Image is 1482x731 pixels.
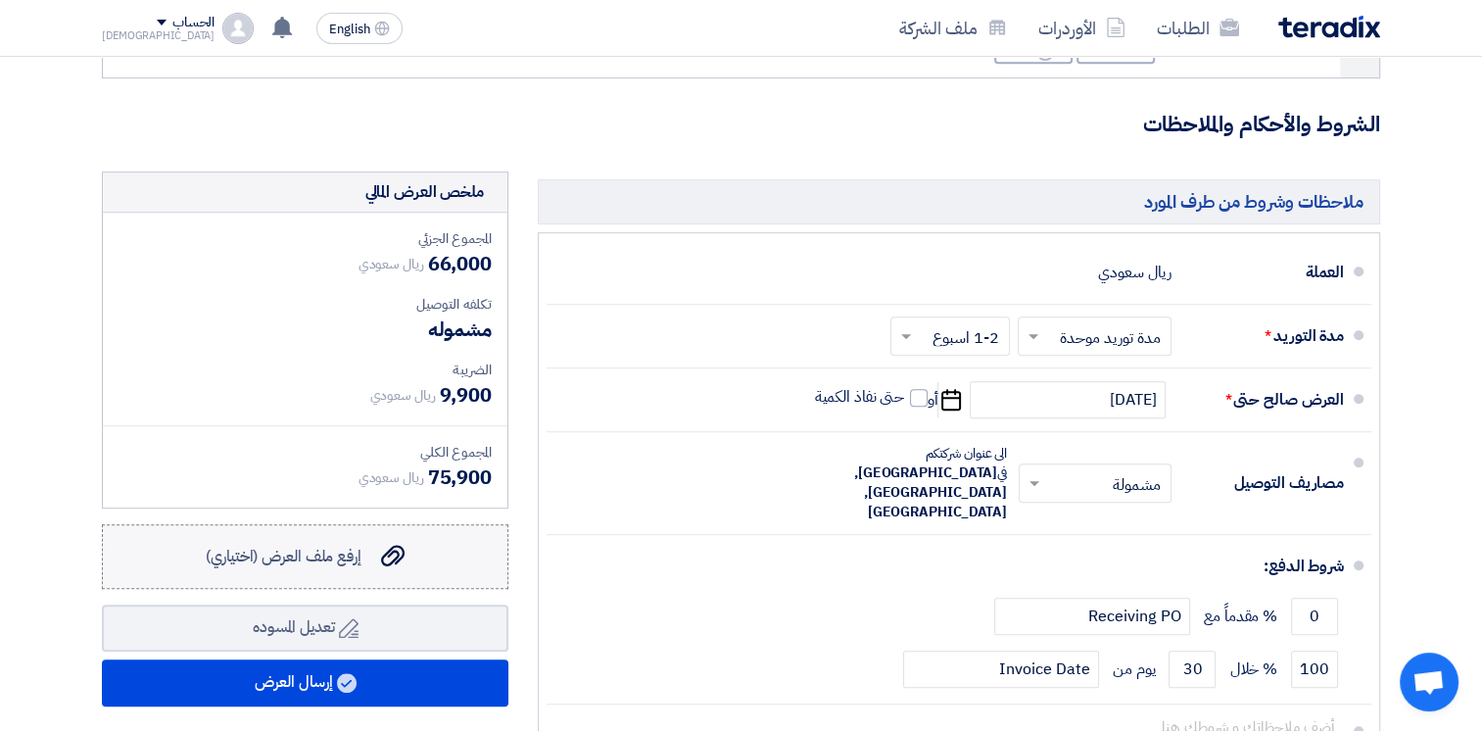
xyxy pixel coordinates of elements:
[1187,460,1344,507] div: مصاريف التوصيل
[1113,659,1155,679] span: يوم من
[815,387,929,407] label: حتى نفاذ الكمية
[428,249,492,278] span: 66,000
[359,467,424,488] span: ريال سعودي
[1187,376,1344,423] div: العرض صالح حتى
[994,598,1190,635] input: payment-term-2
[928,390,938,410] span: أو
[428,315,492,344] span: مشموله
[1098,254,1171,291] div: ريال سعودي
[222,13,254,44] img: profile_test.png
[439,380,492,410] span: 9,900
[119,442,492,463] div: المجموع الكلي
[854,463,1007,522] span: [GEOGRAPHIC_DATA], [GEOGRAPHIC_DATA], [GEOGRAPHIC_DATA]
[903,651,1099,688] input: payment-term-2
[1278,16,1380,38] img: Teradix logo
[538,179,1380,223] h5: ملاحظات وشروط من طرف المورد
[1204,607,1277,626] span: % مقدماً مع
[1141,5,1255,51] a: الطلبات
[364,180,484,204] div: ملخص العرض المالي
[369,385,435,406] span: ريال سعودي
[1169,651,1216,688] input: payment-term-2
[329,23,370,36] span: English
[1187,249,1344,296] div: العملة
[102,30,215,41] div: [DEMOGRAPHIC_DATA]
[578,543,1344,590] div: شروط الدفع:
[791,444,1007,522] div: الى عنوان شركتكم في
[102,605,508,652] button: تعديل المسوده
[1023,5,1141,51] a: الأوردرات
[970,381,1166,418] input: سنة-شهر-يوم
[316,13,403,44] button: English
[1400,653,1458,711] a: Open chat
[102,659,508,707] button: إرسال العرض
[428,463,492,492] span: 75,900
[1187,313,1344,360] div: مدة التوريد
[172,15,215,31] div: الحساب
[119,294,492,315] div: تكلفه التوصيل
[1229,659,1277,679] span: % خلال
[206,545,361,568] span: إرفع ملف العرض (اختياري)
[102,110,1380,140] h3: الشروط والأحكام والملاحظات
[119,360,492,380] div: الضريبة
[1291,598,1338,635] input: payment-term-1
[884,5,1023,51] a: ملف الشركة
[1291,651,1338,688] input: payment-term-2
[119,228,492,249] div: المجموع الجزئي
[359,254,424,274] span: ريال سعودي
